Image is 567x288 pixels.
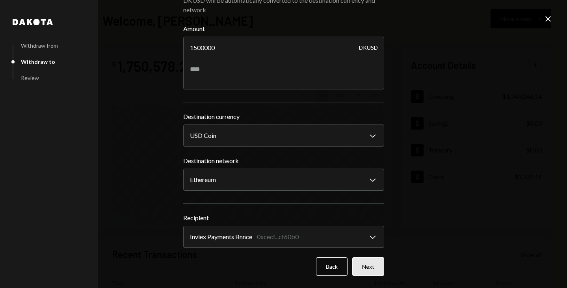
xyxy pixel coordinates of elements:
input: Enter amount [183,37,384,59]
button: Recipient [183,226,384,248]
button: Destination currency [183,124,384,147]
label: Destination currency [183,112,384,121]
label: Amount [183,24,384,33]
div: Review [21,74,39,81]
div: Withdraw from [21,42,58,49]
label: Destination network [183,156,384,165]
button: Back [316,257,348,276]
button: Destination network [183,169,384,191]
div: 0xcecf...cf60b0 [257,232,299,242]
div: Withdraw to [21,58,55,65]
div: DKUSD [359,37,378,59]
button: Next [352,257,384,276]
label: Recipient [183,213,384,223]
